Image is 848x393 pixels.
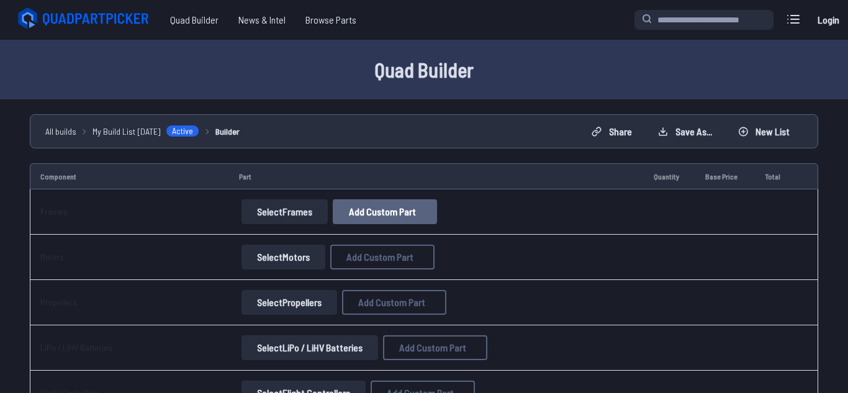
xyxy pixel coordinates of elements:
a: My Build List [DATE]Active [92,125,199,138]
button: Share [581,122,643,142]
span: Add Custom Part [358,297,425,307]
a: News & Intel [228,7,295,32]
button: Save as... [647,122,723,142]
td: Base Price [695,163,755,189]
button: SelectFrames [241,199,328,224]
a: LiPo / LiHV Batteries [40,342,112,353]
button: Add Custom Part [383,335,487,360]
td: Quantity [644,163,695,189]
a: Motors [40,251,64,262]
span: Add Custom Part [399,343,466,353]
button: SelectMotors [241,245,325,269]
a: Login [813,7,843,32]
button: Add Custom Part [333,199,437,224]
button: Add Custom Part [342,290,446,315]
a: SelectFrames [239,199,330,224]
td: Part [229,163,644,189]
a: SelectPropellers [239,290,340,315]
a: Quad Builder [160,7,228,32]
span: My Build List [DATE] [92,125,161,138]
span: Active [166,125,199,137]
button: SelectLiPo / LiHV Batteries [241,335,378,360]
button: SelectPropellers [241,290,337,315]
a: Browse Parts [295,7,366,32]
a: Propellers [40,297,77,307]
a: All builds [45,125,76,138]
span: Add Custom Part [346,252,413,262]
a: Frames [40,206,68,217]
a: SelectMotors [239,245,328,269]
span: Add Custom Part [349,207,416,217]
a: Builder [215,125,240,138]
button: New List [728,122,800,142]
h1: Quad Builder [27,55,821,84]
a: SelectLiPo / LiHV Batteries [239,335,381,360]
td: Total [755,163,795,189]
td: Component [30,163,229,189]
button: Add Custom Part [330,245,435,269]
